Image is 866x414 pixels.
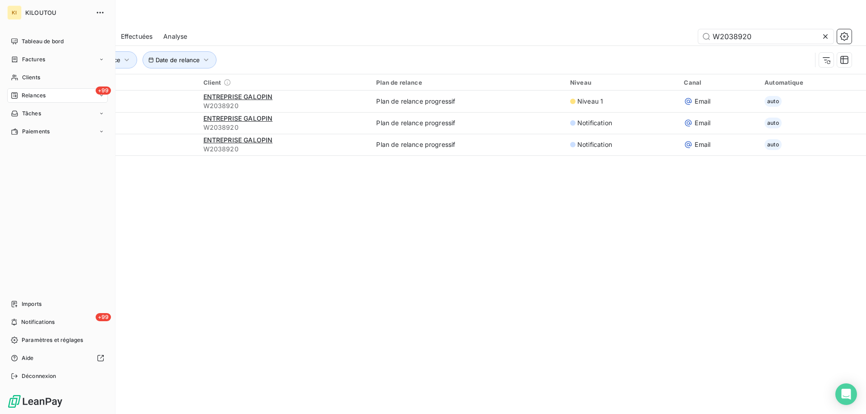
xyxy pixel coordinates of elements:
[765,96,782,107] span: auto
[695,118,710,127] span: Email
[43,78,193,86] div: Date de relance
[577,140,612,149] span: Notification
[698,29,834,44] input: Rechercher
[22,127,50,136] span: Paiements
[22,336,83,344] span: Paramètres et réglages
[7,351,108,365] a: Aide
[22,73,40,82] span: Clients
[203,136,273,144] span: ENTREPRISE GALOPIN
[22,91,46,100] span: Relances
[695,140,710,149] span: Email
[371,134,565,155] td: Plan de relance progressif
[25,9,90,16] span: KILOUTOU
[835,383,857,405] div: Open Intercom Messenger
[203,114,273,122] span: ENTREPRISE GALOPIN
[7,5,22,20] div: KI
[7,394,63,409] img: Logo LeanPay
[22,55,45,64] span: Factures
[203,93,273,100] span: ENTREPRISE GALOPIN
[121,32,153,41] span: Effectuées
[203,101,366,110] span: W2038920
[22,354,34,362] span: Aide
[22,300,41,308] span: Imports
[203,123,366,132] span: W2038920
[684,79,754,86] div: Canal
[22,37,64,45] span: Tableau de bord
[371,112,565,134] td: Plan de relance progressif
[143,51,216,68] button: Date de relance
[695,97,710,106] span: Email
[577,97,603,106] span: Niveau 1
[163,32,187,41] span: Analyse
[96,313,111,321] span: +99
[570,79,673,86] div: Niveau
[156,56,200,64] span: Date de relance
[765,139,782,150] span: auto
[765,118,782,128] span: auto
[203,79,221,86] span: Client
[22,109,41,118] span: Tâches
[765,79,861,86] div: Automatique
[22,372,56,380] span: Déconnexion
[376,79,559,86] div: Plan de relance
[371,91,565,112] td: Plan de relance progressif
[203,145,366,154] span: W2038920
[21,318,55,326] span: Notifications
[577,118,612,127] span: Notification
[96,86,111,95] span: +99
